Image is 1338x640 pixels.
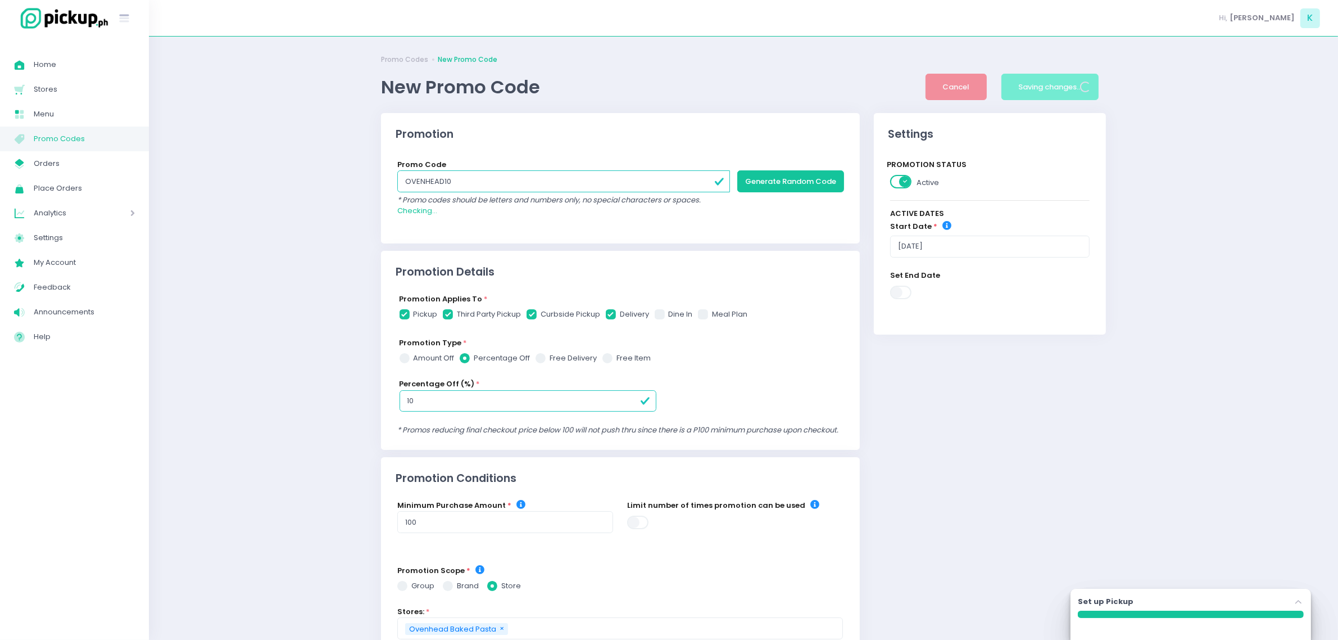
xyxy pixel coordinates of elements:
span: Hi, [1219,12,1228,24]
label: Promo Code [397,159,446,170]
button: Saving changes... [1001,74,1099,101]
span: × [500,623,504,634]
span: set end date [890,270,940,281]
h3: Promotion Details [396,265,860,278]
h3: Promotion [396,128,860,141]
span: Help [34,330,135,344]
label: delivery [606,309,649,320]
h3: Promotion Conditions [396,472,860,485]
div: Promotion Status [883,159,967,170]
span: promotion scope [397,565,465,576]
label: percentage off [460,353,530,364]
a: New Promo Code [438,55,497,65]
label: pickup [400,309,438,320]
span: Place Orders [34,181,135,196]
label: Promotion Type [400,337,462,349]
span: Analytics [34,206,98,220]
label: Promotion Applies To [400,294,483,305]
label: curbside pickup [527,309,600,320]
span: K [1300,8,1320,28]
div: * Promo codes should be letters and numbers only, no special characters or spaces. [397,195,843,206]
label: dine in [655,309,693,320]
span: start date [890,221,932,232]
span: Announcements [34,305,135,319]
span: Stores [34,82,135,97]
input: Percentage Off [400,390,656,412]
input: Minimum Purchase Amount [397,511,613,533]
span: Promo Codes [34,132,135,146]
h3: Settings [888,128,1106,141]
span: My Account [34,255,135,270]
div: New Promo Code [381,68,918,106]
span: Menu [34,107,135,121]
input: Promo Code [397,170,730,192]
div: * Promos reducing final checkout price below 100 will not push thru since there is a P100 minimum... [397,425,843,436]
button: Cancel [926,74,987,101]
label: free delivery [536,353,597,364]
label: amount off [400,353,455,364]
input: 📅 Select start date [890,236,1090,257]
label: Stores: [397,606,424,618]
button: Remove [496,622,508,635]
span: Feedback [34,280,135,295]
label: store [487,580,521,592]
label: Active [917,177,939,188]
label: third party pickup [443,309,521,320]
span: Limit number of times promotion can be used [627,500,807,511]
label: Percentage Off (%) [400,378,475,390]
label: meal plan [698,309,747,320]
span: Orders [34,156,135,171]
div: Active Dates [890,208,1090,219]
div: Ovenhead Baked Pasta [405,623,508,635]
label: brand [443,580,479,592]
span: Home [34,57,135,72]
div: Checking... [397,205,843,217]
span: Minimum Purchase Amount [397,500,506,511]
span: Settings [34,231,135,245]
img: logo [14,6,110,30]
button: Generate Random Code [737,170,844,192]
label: Set up Pickup [1078,596,1133,607]
label: group [397,580,434,592]
a: Promo Codes [381,55,428,65]
span: [PERSON_NAME] [1230,12,1295,24]
label: free item [602,353,651,364]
